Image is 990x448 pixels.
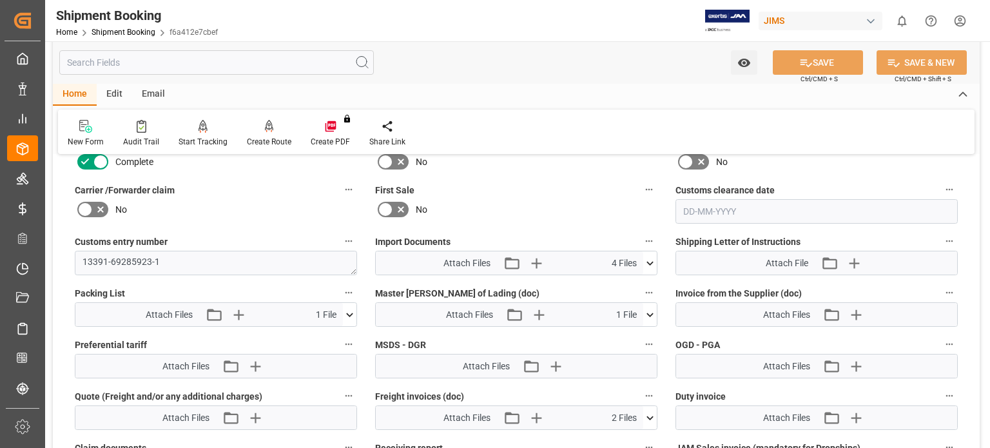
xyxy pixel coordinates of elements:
span: First Sale [375,184,414,197]
span: MSDS - DGR [375,338,426,352]
div: Shipment Booking [56,6,218,25]
span: Duty invoice [675,390,726,404]
span: 4 Files [612,257,637,270]
span: No [115,203,127,217]
span: Attach Files [463,360,510,373]
span: Attach Files [146,308,193,322]
button: Help Center [917,6,946,35]
div: Audit Trail [123,136,159,148]
button: MSDS - DGR [641,336,657,353]
button: Shipping Letter of Instructions [941,233,958,249]
div: New Form [68,136,104,148]
a: Shipment Booking [92,28,155,37]
span: Invoice from the Supplier (doc) [675,287,802,300]
span: OGD - PGA [675,338,720,352]
span: Customs entry number [75,235,168,249]
button: Invoice from the Supplier (doc) [941,284,958,301]
button: Customs entry number [340,233,357,249]
span: Attach Files [443,257,490,270]
span: No [716,155,728,169]
button: Import Documents [641,233,657,249]
span: Master [PERSON_NAME] of Lading (doc) [375,287,539,300]
button: Duty invoice [941,387,958,404]
span: 2 Files [612,411,637,425]
div: Share Link [369,136,405,148]
button: Master [PERSON_NAME] of Lading (doc) [641,284,657,301]
span: 1 File [316,308,336,322]
button: Quote (Freight and/or any additional charges) [340,387,357,404]
span: Attach Files [763,308,810,322]
button: Preferential tariff [340,336,357,353]
span: No [416,203,427,217]
span: Attach File [766,257,808,270]
span: Attach Files [446,308,493,322]
span: Attach Files [162,360,209,373]
button: Customs clearance date [941,181,958,198]
span: Ctrl/CMD + S [801,74,838,84]
div: Email [132,84,175,106]
a: Home [56,28,77,37]
span: Carrier /Forwarder claim [75,184,175,197]
div: Edit [97,84,132,106]
span: Attach Files [763,360,810,373]
div: Home [53,84,97,106]
button: Carrier /Forwarder claim [340,181,357,198]
span: Shipping Letter of Instructions [675,235,801,249]
span: Customs clearance date [675,184,775,197]
span: No [416,155,427,169]
div: JIMS [759,12,882,30]
button: SAVE & NEW [877,50,967,75]
span: Packing List [75,287,125,300]
span: Attach Files [443,411,490,425]
div: Start Tracking [179,136,228,148]
button: First Sale [641,181,657,198]
button: Freight invoices (doc) [641,387,657,404]
span: Complete [115,155,153,169]
span: Quote (Freight and/or any additional charges) [75,390,262,404]
span: Attach Files [763,411,810,425]
span: Freight invoices (doc) [375,390,464,404]
input: Search Fields [59,50,374,75]
span: 1 File [616,308,637,322]
img: Exertis%20JAM%20-%20Email%20Logo.jpg_1722504956.jpg [705,10,750,32]
button: OGD - PGA [941,336,958,353]
div: Create Route [247,136,291,148]
button: Packing List [340,284,357,301]
textarea: 13391-69285923-1 [75,251,357,275]
span: Import Documents [375,235,451,249]
button: JIMS [759,8,888,33]
input: DD-MM-YYYY [675,199,958,224]
button: SAVE [773,50,863,75]
span: Attach Files [162,411,209,425]
button: show 0 new notifications [888,6,917,35]
span: Ctrl/CMD + Shift + S [895,74,951,84]
span: Preferential tariff [75,338,147,352]
button: open menu [731,50,757,75]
